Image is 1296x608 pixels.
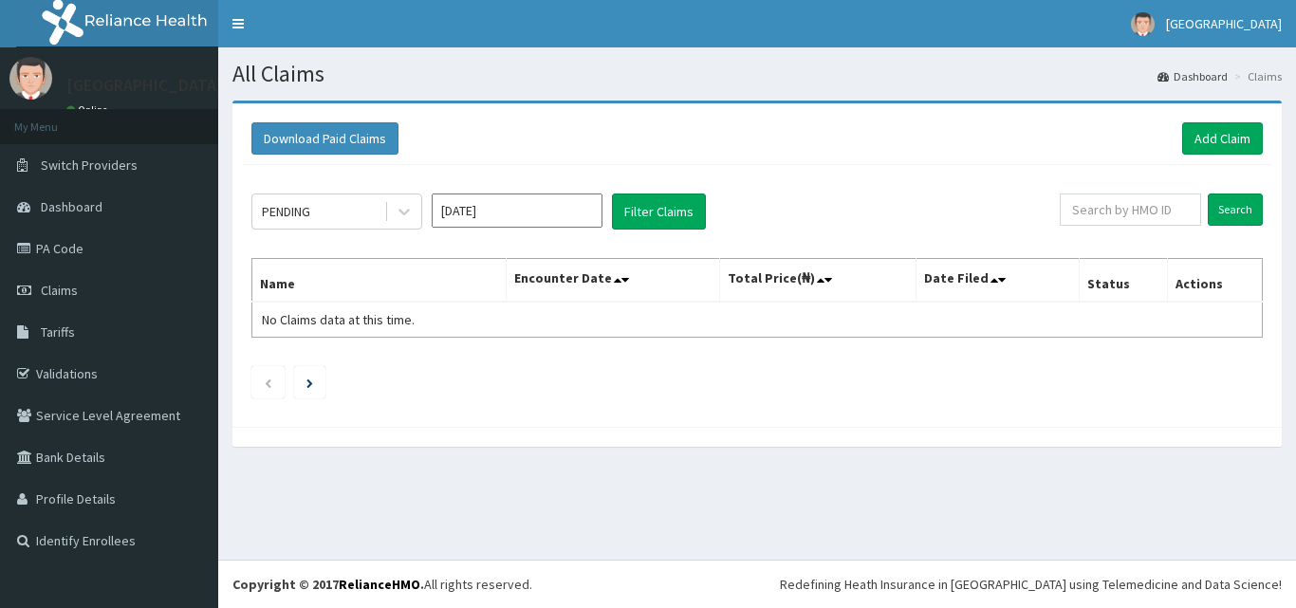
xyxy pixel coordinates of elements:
[1167,259,1262,303] th: Actions
[1080,259,1168,303] th: Status
[41,323,75,341] span: Tariffs
[916,259,1080,303] th: Date Filed
[1157,68,1228,84] a: Dashboard
[41,282,78,299] span: Claims
[1230,68,1282,84] li: Claims
[1060,193,1201,226] input: Search by HMO ID
[262,311,415,328] span: No Claims data at this time.
[41,157,138,174] span: Switch Providers
[339,576,420,593] a: RelianceHMO
[432,193,602,228] input: Select Month and Year
[232,576,424,593] strong: Copyright © 2017 .
[262,202,310,221] div: PENDING
[1166,15,1282,32] span: [GEOGRAPHIC_DATA]
[218,560,1296,608] footer: All rights reserved.
[251,122,398,155] button: Download Paid Claims
[612,193,706,230] button: Filter Claims
[1208,193,1263,226] input: Search
[9,57,52,100] img: User Image
[507,259,719,303] th: Encounter Date
[1131,12,1155,36] img: User Image
[719,259,916,303] th: Total Price(₦)
[306,374,313,391] a: Next page
[252,259,507,303] th: Name
[66,77,223,94] p: [GEOGRAPHIC_DATA]
[780,575,1282,594] div: Redefining Heath Insurance in [GEOGRAPHIC_DATA] using Telemedicine and Data Science!
[41,198,102,215] span: Dashboard
[232,62,1282,86] h1: All Claims
[66,103,112,117] a: Online
[1182,122,1263,155] a: Add Claim
[264,374,272,391] a: Previous page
